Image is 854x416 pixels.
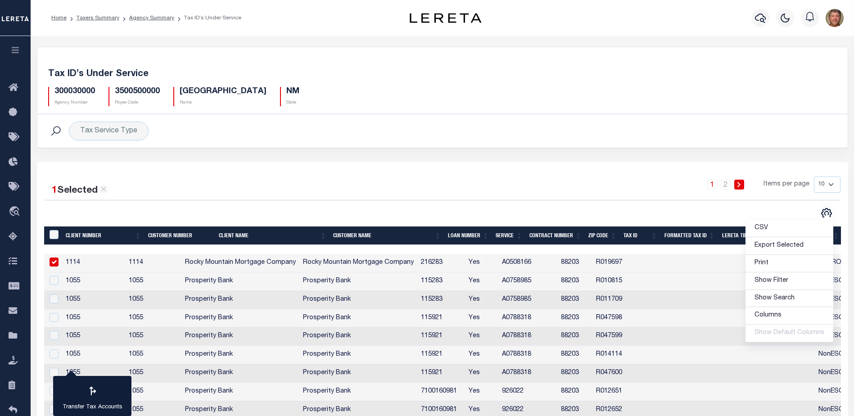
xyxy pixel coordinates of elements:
[557,364,592,383] td: 88203
[181,346,299,364] td: Prosperity Bank
[52,184,108,198] div: Selected
[417,254,465,272] td: 216283
[592,309,633,328] td: R047598
[125,327,181,346] td: 1055
[180,99,267,106] p: Name
[417,383,465,401] td: 7100160981
[62,226,145,245] th: Client Number: activate to sort column ascending
[764,180,809,190] span: Items per page
[498,346,557,364] td: A0788318
[755,225,768,231] span: CSV
[125,364,181,383] td: 1055
[557,383,592,401] td: 88203
[125,383,181,401] td: 1055
[62,291,125,309] td: 1055
[62,327,125,346] td: 1055
[557,327,592,346] td: 88203
[465,291,498,309] td: Yes
[585,226,620,245] th: Zip Code: activate to sort column ascending
[498,364,557,383] td: A0788318
[465,364,498,383] td: Yes
[592,346,633,364] td: R014114
[755,295,795,301] span: Show Search
[62,309,125,328] td: 1055
[718,226,777,245] th: LERETA TBRA Code: activate to sort column ascending
[707,180,717,190] a: 1
[492,226,526,245] th: Service: activate to sort column ascending
[498,309,557,328] td: A0788318
[52,186,57,195] span: 1
[417,272,465,291] td: 115283
[746,255,833,272] a: Print
[557,254,592,272] td: 88203
[444,226,492,245] th: Loan Number: activate to sort column ascending
[661,226,718,245] th: Formatted Tax ID: activate to sort column ascending
[465,309,498,328] td: Yes
[417,346,465,364] td: 115921
[465,383,498,401] td: Yes
[180,87,267,97] h5: [GEOGRAPHIC_DATA]
[286,87,299,97] h5: NM
[62,364,125,383] td: 1055
[592,327,633,346] td: R047599
[145,226,215,245] th: Customer Number
[286,99,299,106] p: State
[125,254,181,272] td: 1114
[330,226,444,245] th: Customer Name: activate to sort column ascending
[77,15,119,21] a: Taxers Summary
[721,180,731,190] a: 2
[63,403,122,412] p: Transfer Tax Accounts
[125,291,181,309] td: 1055
[755,242,804,249] span: Export Selected
[592,291,633,309] td: R011709
[746,307,833,325] a: Columns
[62,254,125,272] td: 1114
[125,272,181,291] td: 1055
[54,87,95,97] h5: 300030000
[746,290,833,307] a: Show Search
[620,226,661,245] th: Tax ID: activate to sort column ascending
[746,220,833,237] a: CSV
[417,364,465,383] td: 115921
[181,291,299,309] td: Prosperity Bank
[129,15,174,21] a: Agency Summary
[48,69,837,80] h5: Tax ID’s Under Service
[592,383,633,401] td: R012651
[51,15,67,21] a: Home
[115,99,160,106] p: Payee Code
[465,272,498,291] td: Yes
[299,291,417,309] td: Prosperity Bank
[592,364,633,383] td: R047600
[115,87,160,97] h5: 3500500000
[174,14,241,22] li: Tax ID’s Under Service
[181,327,299,346] td: Prosperity Bank
[498,327,557,346] td: A0788318
[299,364,417,383] td: Prosperity Bank
[557,291,592,309] td: 88203
[592,254,633,272] td: R019697
[54,99,95,106] p: Agency Number
[181,383,299,401] td: Prosperity Bank
[755,277,788,284] span: Show Filter
[755,312,782,318] span: Columns
[417,309,465,328] td: 115921
[746,237,833,255] a: Export Selected
[417,327,465,346] td: 115921
[69,122,149,140] div: Tax Service Type
[498,383,557,401] td: 926022
[746,272,833,290] a: Show Filter
[299,309,417,328] td: Prosperity Bank
[125,346,181,364] td: 1055
[299,346,417,364] td: Prosperity Bank
[299,327,417,346] td: Prosperity Bank
[526,226,585,245] th: Contract Number: activate to sort column ascending
[125,309,181,328] td: 1055
[498,291,557,309] td: A0758985
[417,291,465,309] td: 115283
[215,226,330,245] th: Client Name: activate to sort column ascending
[498,254,557,272] td: A0508166
[498,272,557,291] td: A0758985
[465,327,498,346] td: Yes
[62,346,125,364] td: 1055
[592,272,633,291] td: R010815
